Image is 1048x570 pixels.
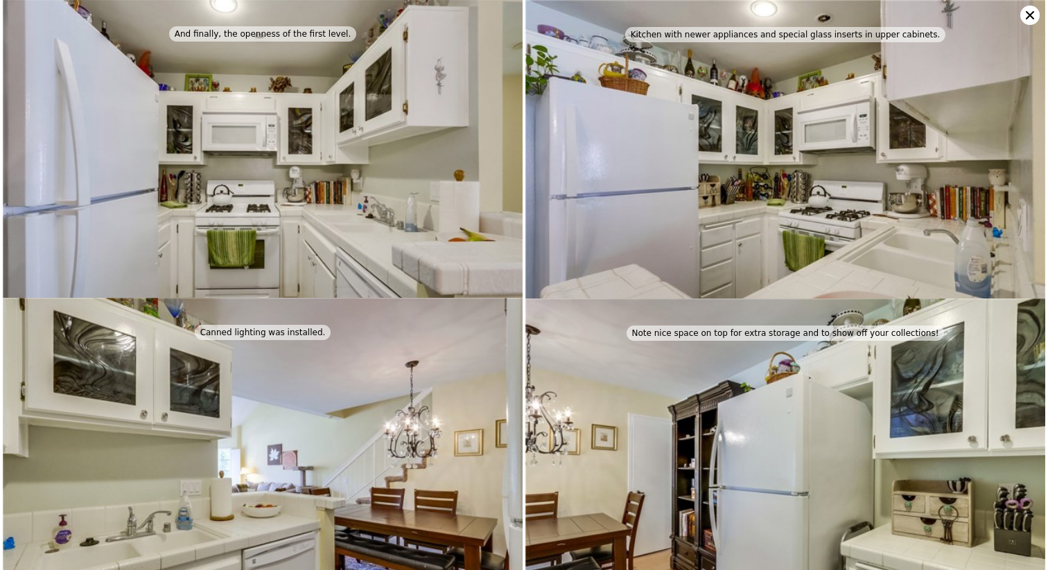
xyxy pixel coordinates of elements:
[195,325,331,340] div: Canned lighting was installed.
[627,326,945,341] div: Note nice space on top for extra storage and to show off your collections!
[169,26,356,42] div: And finally, the openness of the first level.
[625,27,946,42] div: Kitchen with newer appliances and special glass inserts in upper cabinets.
